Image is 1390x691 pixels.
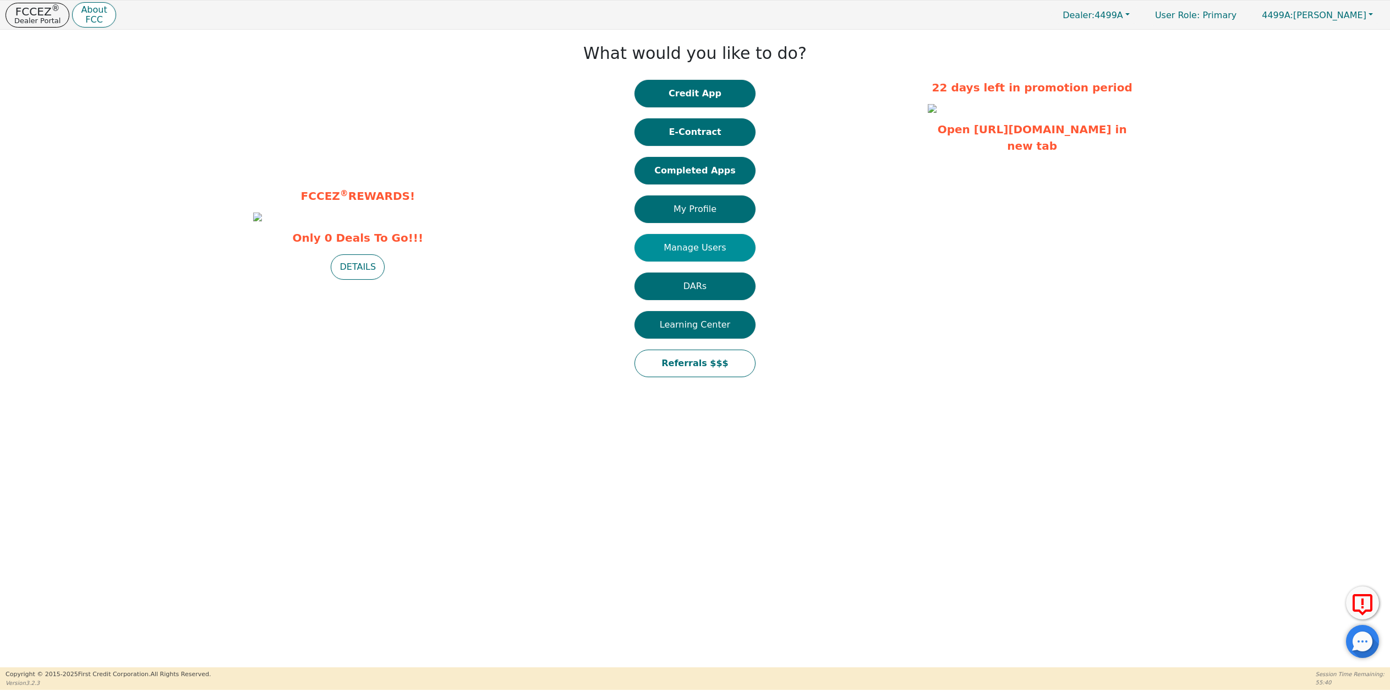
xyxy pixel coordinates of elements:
img: d044f455-8a18-4934-bcae-1a6b6c5f3d30 [253,213,262,221]
p: About [81,6,107,14]
button: DARs [634,273,756,300]
p: Primary [1144,4,1247,26]
p: FCCEZ REWARDS! [253,188,462,204]
p: FCC [81,15,107,24]
button: FCCEZ®Dealer Portal [6,3,69,28]
p: Version 3.2.3 [6,679,211,687]
span: 4499A [1063,10,1123,20]
p: Copyright © 2015- 2025 First Credit Corporation. [6,670,211,679]
button: Credit App [634,80,756,107]
span: All Rights Reserved. [150,671,211,678]
span: User Role : [1155,10,1200,20]
span: [PERSON_NAME] [1262,10,1366,20]
span: 4499A: [1262,10,1293,20]
button: Report Error to FCC [1346,586,1379,619]
p: 22 days left in promotion period [928,79,1137,96]
span: Only 0 Deals To Go!!! [253,230,462,246]
button: Manage Users [634,234,756,262]
p: FCCEZ [14,6,61,17]
span: Dealer: [1063,10,1095,20]
button: DETAILS [331,254,385,280]
button: Learning Center [634,311,756,339]
button: AboutFCC [72,2,116,28]
button: My Profile [634,195,756,223]
p: 55:40 [1316,678,1384,687]
button: Dealer:4499A [1051,7,1141,24]
a: Open [URL][DOMAIN_NAME] in new tab [938,123,1127,153]
sup: ® [52,3,60,13]
h1: What would you like to do? [583,43,807,63]
button: E-Contract [634,118,756,146]
button: Referrals $$$ [634,350,756,377]
p: Session Time Remaining: [1316,670,1384,678]
sup: ® [340,188,348,198]
p: Dealer Portal [14,17,61,24]
button: 4499A:[PERSON_NAME] [1250,7,1384,24]
a: User Role: Primary [1144,4,1247,26]
button: Completed Apps [634,157,756,184]
img: fc33cb52-75a8-4601-9d15-4dbc75a487e4 [928,104,937,113]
